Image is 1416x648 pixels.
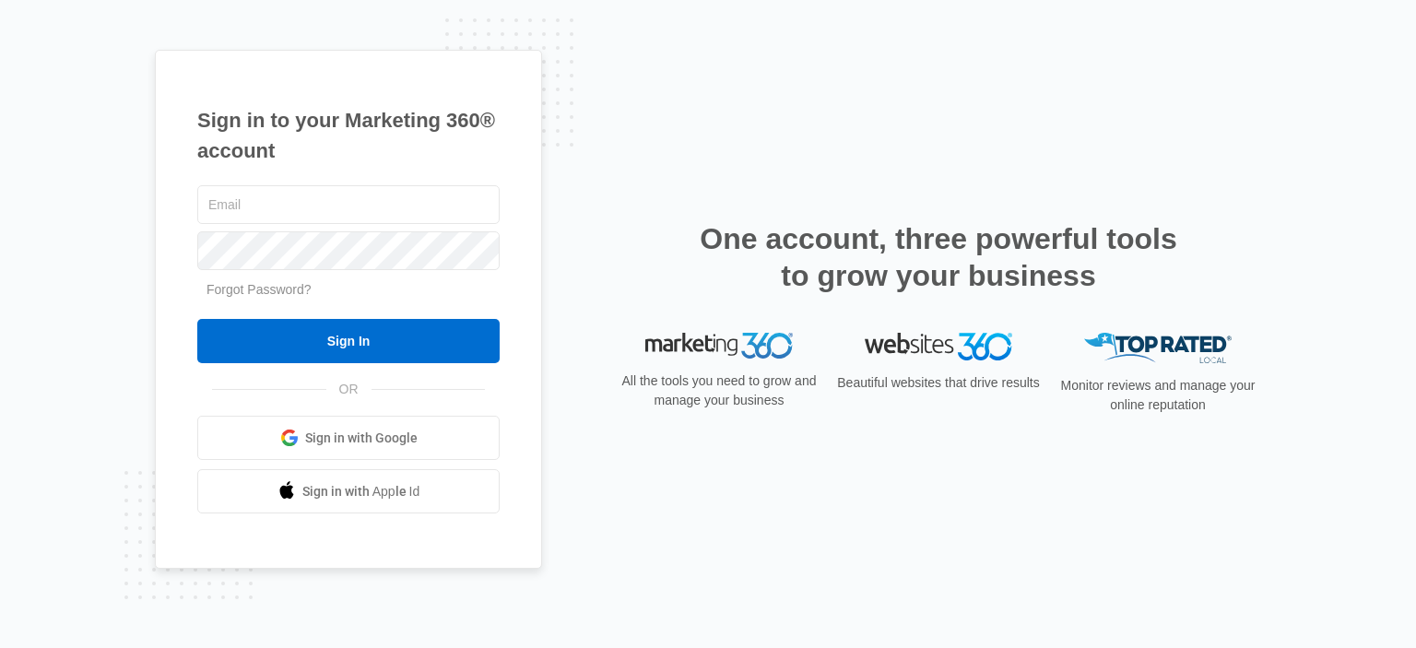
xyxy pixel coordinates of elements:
a: Sign in with Apple Id [197,469,500,513]
p: Beautiful websites that drive results [835,373,1042,393]
a: Sign in with Google [197,416,500,460]
a: Forgot Password? [206,282,312,297]
img: Top Rated Local [1084,333,1232,363]
input: Sign In [197,319,500,363]
input: Email [197,185,500,224]
span: Sign in with Apple Id [302,482,420,501]
img: Marketing 360 [645,333,793,359]
h1: Sign in to your Marketing 360® account [197,105,500,166]
p: All the tools you need to grow and manage your business [616,371,822,410]
span: Sign in with Google [305,429,418,448]
h2: One account, three powerful tools to grow your business [694,220,1183,294]
img: Websites 360 [865,333,1012,359]
p: Monitor reviews and manage your online reputation [1055,376,1261,415]
span: OR [326,380,372,399]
